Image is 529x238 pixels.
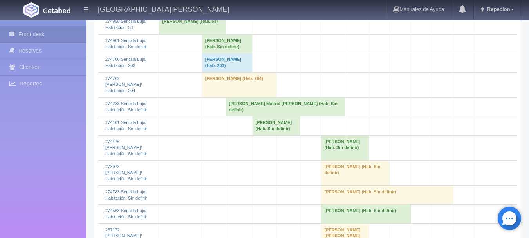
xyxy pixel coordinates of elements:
[105,38,147,49] a: 274901 Sencilla Lujo/Habitación: Sin definir
[98,4,229,14] h4: [GEOGRAPHIC_DATA][PERSON_NAME]
[105,208,147,219] a: 274563 Sencilla Lujo/Habitación: Sin definir
[321,205,411,223] td: [PERSON_NAME] (Hab. Sin definir)
[202,53,252,72] td: [PERSON_NAME] (Hab. 203)
[105,164,147,181] a: 273973 [PERSON_NAME]/Habitación: Sin definir
[252,116,300,135] td: [PERSON_NAME] (Hab. Sin definir)
[105,76,142,93] a: 274762 [PERSON_NAME]/Habitación: 204
[485,6,510,12] span: Repecion
[105,101,147,112] a: 274233 Sencilla Lujo/Habitación: Sin definir
[43,7,70,13] img: Getabed
[321,160,390,185] td: [PERSON_NAME] (Hab. Sin definir)
[105,120,147,131] a: 274161 Sencilla Lujo/Habitación: Sin definir
[226,97,345,116] td: [PERSON_NAME] Madrid [PERSON_NAME] (Hab. Sin definir)
[202,34,252,53] td: [PERSON_NAME] (Hab. Sin definir)
[105,57,146,68] a: 274700 Sencilla Lujo/Habitación: 203
[105,139,147,156] a: 274476 [PERSON_NAME]/Habitación: Sin definir
[159,15,226,34] td: [PERSON_NAME] (Hab. 53)
[321,135,369,160] td: [PERSON_NAME] (Hab. Sin definir)
[105,189,147,200] a: 274783 Sencilla Lujo/Habitación: Sin definir
[321,185,453,204] td: [PERSON_NAME] (Hab. Sin definir)
[23,2,39,18] img: Getabed
[202,72,276,97] td: [PERSON_NAME] (Hab. 204)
